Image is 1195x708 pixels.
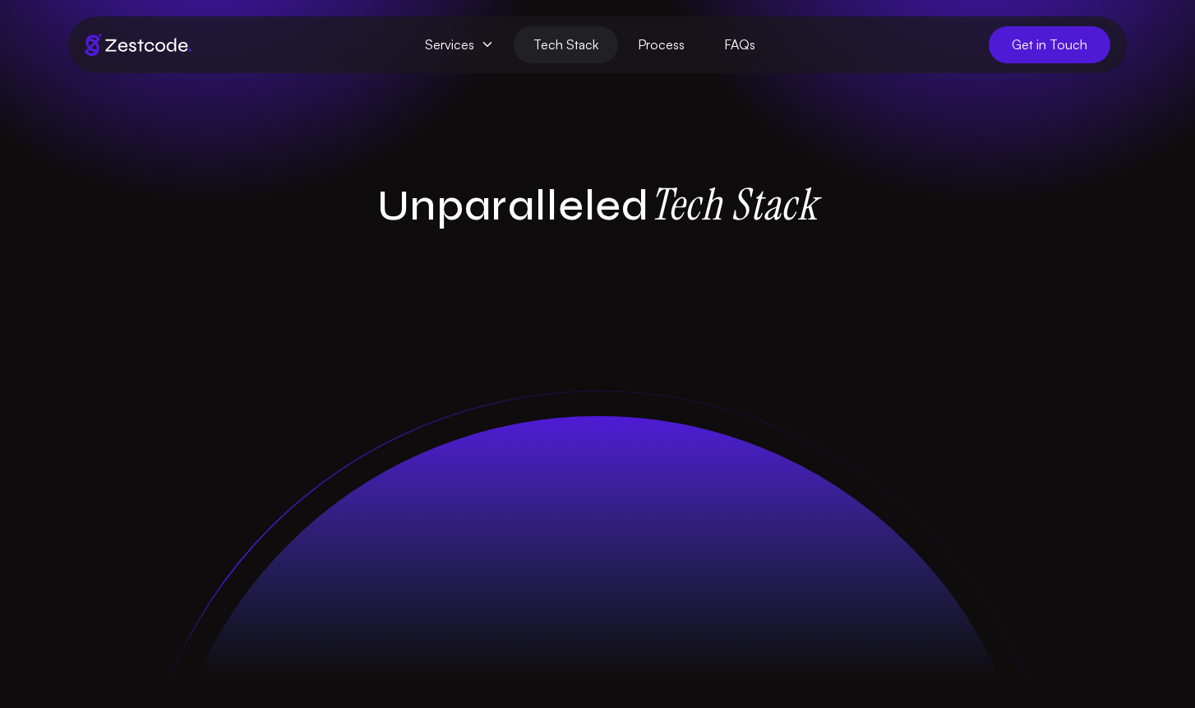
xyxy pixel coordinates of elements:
[650,176,818,233] strong: Tech Stack
[514,26,618,63] a: Tech Stack
[704,26,775,63] a: FAQs
[618,26,704,63] a: Process
[85,34,191,56] img: Brand logo of zestcode digital
[989,26,1110,63] a: Get in Touch
[321,178,874,233] h1: Unparalleled
[405,26,514,63] span: Services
